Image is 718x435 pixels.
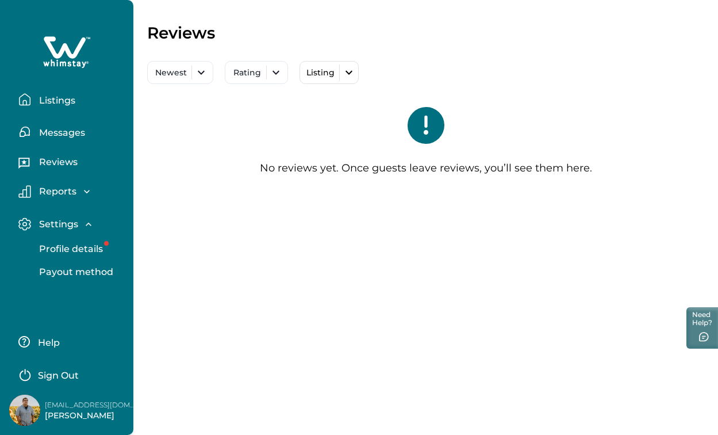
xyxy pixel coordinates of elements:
img: Whimstay Host [9,395,40,426]
p: Sign Out [38,370,79,381]
p: Payout method [36,266,113,278]
button: Listings [18,88,124,111]
button: Reports [18,185,124,198]
button: Settings [18,217,124,231]
p: Help [34,337,60,349]
p: Reviews [36,157,78,168]
button: Payout method [26,261,132,284]
p: Profile details [36,243,103,255]
p: Reports [36,186,76,197]
p: Reviews [147,23,215,43]
button: Listing [300,61,359,84]
p: Listings [36,95,75,106]
div: Settings [18,238,124,284]
p: Settings [36,219,78,230]
p: No reviews yet. Once guests leave reviews, you’ll see them here. [260,162,592,175]
button: Profile details [26,238,132,261]
p: Messages [36,127,85,139]
button: Reviews [18,152,124,175]
p: [PERSON_NAME] [45,410,137,422]
button: Help [18,330,120,353]
p: [EMAIL_ADDRESS][DOMAIN_NAME] [45,399,137,411]
button: Sign Out [18,362,120,386]
button: Newest [147,61,213,84]
button: Rating [225,61,288,84]
p: Listing [304,68,335,78]
button: Messages [18,120,124,143]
